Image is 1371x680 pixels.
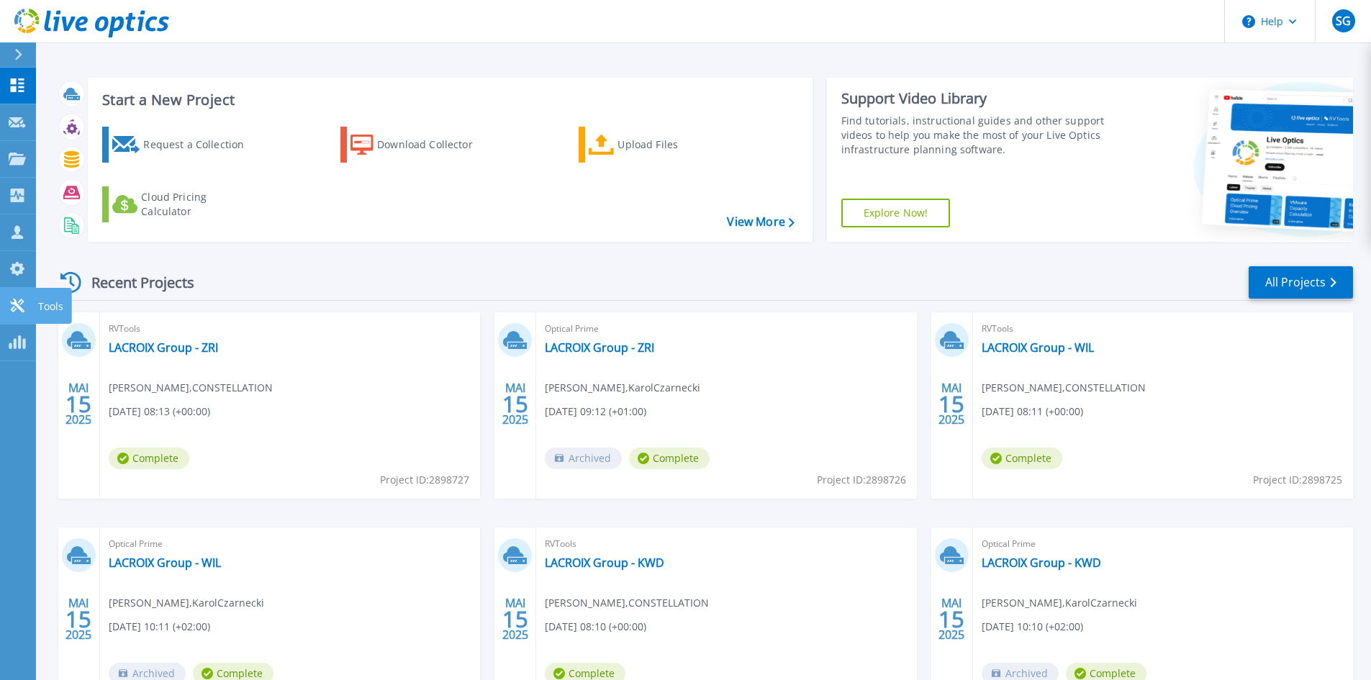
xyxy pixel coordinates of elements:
[938,613,964,625] span: 15
[65,378,92,430] div: MAI 2025
[982,595,1137,611] span: [PERSON_NAME] , KarolCzarnecki
[545,595,709,611] span: [PERSON_NAME] , CONSTELLATION
[141,190,256,219] div: Cloud Pricing Calculator
[841,199,951,227] a: Explore Now!
[938,378,965,430] div: MAI 2025
[938,593,965,645] div: MAI 2025
[617,130,733,159] div: Upload Files
[109,404,210,420] span: [DATE] 08:13 (+00:00)
[982,380,1146,396] span: [PERSON_NAME] , CONSTELLATION
[109,595,264,611] span: [PERSON_NAME] , KarolCzarnecki
[545,380,700,396] span: [PERSON_NAME] , KarolCzarnecki
[982,556,1101,570] a: LACROIX Group - KWD
[377,130,492,159] div: Download Collector
[102,186,263,222] a: Cloud Pricing Calculator
[545,556,664,570] a: LACROIX Group - KWD
[982,619,1083,635] span: [DATE] 10:10 (+02:00)
[109,380,273,396] span: [PERSON_NAME] , CONSTELLATION
[545,536,908,552] span: RVTools
[841,89,1110,108] div: Support Video Library
[1249,266,1353,299] a: All Projects
[502,398,528,410] span: 15
[38,288,63,325] p: Tools
[143,130,258,159] div: Request a Collection
[109,321,471,337] span: RVTools
[1336,15,1351,27] span: SG
[55,265,214,300] div: Recent Projects
[545,619,646,635] span: [DATE] 08:10 (+00:00)
[579,127,739,163] a: Upload Files
[841,114,1110,157] div: Find tutorials, instructional guides and other support videos to help you make the most of your L...
[65,593,92,645] div: MAI 2025
[982,448,1062,469] span: Complete
[502,593,529,645] div: MAI 2025
[109,340,218,355] a: LACROIX Group - ZRI
[545,448,622,469] span: Archived
[1253,472,1342,488] span: Project ID: 2898725
[982,536,1344,552] span: Optical Prime
[102,92,794,108] h3: Start a New Project
[380,472,469,488] span: Project ID: 2898727
[982,340,1094,355] a: LACROIX Group - WIL
[545,321,908,337] span: Optical Prime
[545,340,654,355] a: LACROIX Group - ZRI
[545,404,646,420] span: [DATE] 09:12 (+01:00)
[65,613,91,625] span: 15
[938,398,964,410] span: 15
[982,404,1083,420] span: [DATE] 08:11 (+00:00)
[109,536,471,552] span: Optical Prime
[65,398,91,410] span: 15
[502,378,529,430] div: MAI 2025
[982,321,1344,337] span: RVTools
[727,215,794,229] a: View More
[340,127,501,163] a: Download Collector
[109,448,189,469] span: Complete
[102,127,263,163] a: Request a Collection
[629,448,710,469] span: Complete
[817,472,906,488] span: Project ID: 2898726
[109,556,221,570] a: LACROIX Group - WIL
[502,613,528,625] span: 15
[109,619,210,635] span: [DATE] 10:11 (+02:00)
